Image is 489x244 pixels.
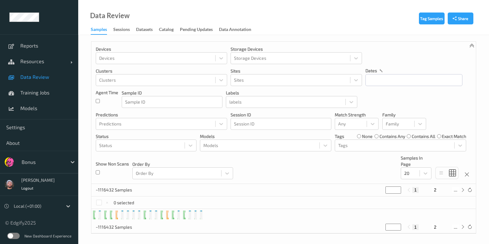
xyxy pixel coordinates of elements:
button: 2 [432,224,438,230]
p: Predictions [96,112,227,118]
p: Family [382,112,426,118]
a: Datasets [136,25,159,34]
div: Samples [91,26,107,35]
a: Catalog [159,25,180,34]
button: Share [448,13,473,24]
a: Sessions [113,25,136,34]
p: Status [96,133,196,140]
p: Match Strength [335,112,379,118]
button: Tag Samples [419,13,445,24]
label: contains all [412,133,435,140]
button: ... [452,224,459,230]
a: Data Annotation [219,25,257,34]
button: 1 [412,224,419,230]
p: Storage Devices [231,46,362,52]
p: Show Non Scans [96,161,129,167]
label: none [362,133,373,140]
button: 1 [412,187,419,193]
p: 0 selected [114,200,134,206]
button: 2 [432,187,438,193]
div: Catalog [159,26,174,34]
p: ~1116432 Samples [96,187,143,193]
p: Clusters [96,68,227,74]
p: Order By [132,161,233,167]
p: Samples In Page [401,155,431,167]
p: Session ID [231,112,331,118]
p: Devices [96,46,227,52]
div: Sessions [113,26,130,34]
p: Sites [231,68,362,74]
button: ... [452,187,459,193]
label: contains any [379,133,405,140]
p: ~1116432 Samples [96,224,143,230]
div: Pending Updates [180,26,213,34]
a: Samples [91,25,113,35]
a: Pending Updates [180,25,219,34]
label: exact match [442,133,466,140]
p: Agent Time [96,89,118,96]
p: Tags [335,133,344,140]
p: labels [226,90,357,96]
p: Sample ID [122,90,222,96]
p: dates [365,68,377,74]
div: Data Review [90,13,130,19]
div: Data Annotation [219,26,251,34]
div: Datasets [136,26,153,34]
p: Models [200,133,331,140]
